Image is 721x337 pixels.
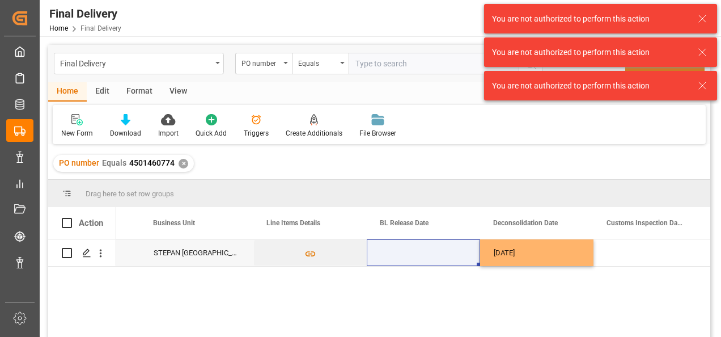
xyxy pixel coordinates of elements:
[286,128,342,138] div: Create Additionals
[492,13,687,25] div: You are not authorized to perform this action
[196,128,227,138] div: Quick Add
[87,82,118,102] div: Edit
[59,158,99,167] span: PO number
[48,239,116,267] div: Press SPACE to select this row.
[266,219,320,227] span: Line Items Details
[61,128,93,138] div: New Form
[492,47,687,58] div: You are not authorized to perform this action
[86,189,174,198] span: Drag here to set row groups
[110,128,141,138] div: Download
[54,53,224,74] button: open menu
[359,128,396,138] div: File Browser
[380,219,429,227] span: BL Release Date
[292,53,349,74] button: open menu
[158,128,179,138] div: Import
[298,56,337,69] div: Equals
[140,239,253,266] div: STEPAN [GEOGRAPHIC_DATA] - [PERSON_NAME]
[244,128,269,138] div: Triggers
[179,159,188,168] div: ✕
[49,24,68,32] a: Home
[102,158,126,167] span: Equals
[153,219,195,227] span: Business Unit
[60,56,211,70] div: Final Delivery
[49,5,121,22] div: Final Delivery
[493,219,558,227] span: Deconsolidation Date
[241,56,280,69] div: PO number
[349,53,519,74] input: Type to search
[235,53,292,74] button: open menu
[129,158,175,167] span: 4501460774
[118,82,161,102] div: Format
[492,80,687,92] div: You are not authorized to perform this action
[79,218,103,228] div: Action
[161,82,196,102] div: View
[607,219,682,227] span: Customs Inspection Date
[480,239,593,266] div: [DATE]
[48,82,87,102] div: Home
